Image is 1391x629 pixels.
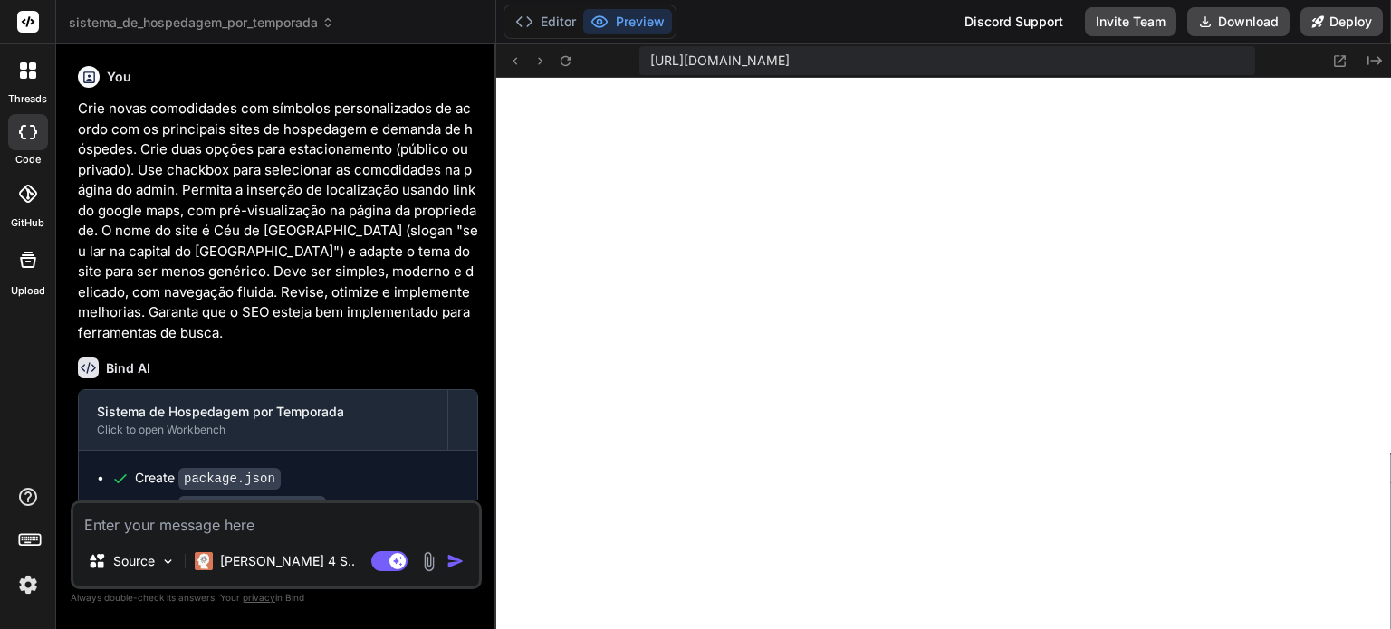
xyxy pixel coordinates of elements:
[135,497,326,516] div: Create
[13,569,43,600] img: settings
[220,552,355,570] p: [PERSON_NAME] 4 S..
[650,52,790,70] span: [URL][DOMAIN_NAME]
[106,359,150,377] h6: Bind AI
[178,468,281,490] code: package.json
[97,423,429,437] div: Click to open Workbench
[195,552,213,570] img: Claude 4 Sonnet
[15,152,41,167] label: code
[496,78,1391,629] iframe: Preview
[1085,7,1176,36] button: Invite Team
[113,552,155,570] p: Source
[446,552,465,570] img: icon
[8,91,47,107] label: threads
[243,592,275,603] span: privacy
[79,390,447,450] button: Sistema de Hospedagem por TemporadaClick to open Workbench
[71,589,482,606] p: Always double-check its answers. Your in Bind
[107,68,131,86] h6: You
[78,99,478,343] p: Crie novas comodidades com símbolos personalizados de acordo com os principais sites de hospedage...
[954,7,1074,36] div: Discord Support
[418,551,439,572] img: attachment
[178,496,326,518] code: tailwind.config.js
[11,283,45,299] label: Upload
[97,403,429,421] div: Sistema de Hospedagem por Temporada
[160,554,176,569] img: Pick Models
[135,469,281,488] div: Create
[69,14,334,32] span: sistema_de_hospedagem_por_temporada
[1187,7,1290,36] button: Download
[583,9,672,34] button: Preview
[1300,7,1383,36] button: Deploy
[11,215,44,231] label: GitHub
[508,9,583,34] button: Editor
